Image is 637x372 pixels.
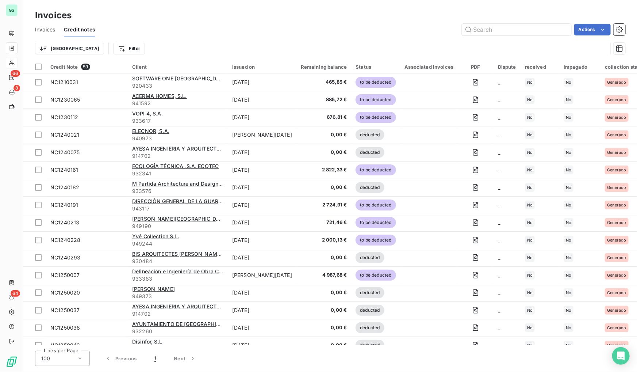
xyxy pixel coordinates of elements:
[607,115,626,119] span: Generado
[132,181,230,187] span: M Partida Architecture and Design SLP
[154,355,156,362] span: 1
[301,219,347,226] span: 721,46 €
[228,161,296,179] td: [DATE]
[301,184,347,191] span: 0,00 €
[498,149,500,155] span: _
[498,254,500,261] span: _
[132,328,223,335] span: 932260
[50,254,80,261] span: NC1240293
[607,150,626,155] span: Generado
[356,322,384,333] span: deducted
[607,185,626,190] span: Generado
[165,351,205,366] button: Next
[356,182,384,193] span: deducted
[132,268,231,274] span: Delineación e Ingeniería de Obra Civil D
[527,238,533,242] span: No
[132,110,163,117] span: VOPI 4, S.A.
[132,251,233,257] span: BIS ARQUITECTES [PERSON_NAME] SLP
[50,289,80,296] span: NC1250020
[301,254,347,261] span: 0,00 €
[14,85,20,91] span: 8
[301,149,347,156] span: 0,00 €
[498,79,500,85] span: _
[132,240,223,247] span: 949244
[498,219,500,225] span: _
[566,185,571,190] span: No
[301,96,347,103] span: 885,72 €
[498,167,500,173] span: _
[132,100,223,107] span: 941592
[132,82,223,90] span: 920433
[498,324,500,331] span: _
[566,150,571,155] span: No
[50,184,79,190] span: NC1240182
[132,338,162,345] span: Disinfor, S.L
[132,310,223,318] span: 914702
[301,272,347,279] span: 4 987,68 €
[113,43,145,54] button: Filter
[356,252,384,263] span: deducted
[228,319,296,337] td: [DATE]
[356,235,396,246] span: to be deducted
[498,114,500,120] span: _
[356,164,396,175] span: to be deducted
[607,133,626,137] span: Generado
[527,168,533,172] span: No
[301,236,347,244] span: 2 000,13 €
[228,337,296,354] td: [DATE]
[50,219,79,225] span: NC1240213
[228,91,296,109] td: [DATE]
[574,24,611,35] button: Actions
[498,289,500,296] span: _
[607,255,626,260] span: Generado
[607,291,626,295] span: Generado
[566,203,571,207] span: No
[50,96,80,103] span: NC1230065
[607,80,626,84] span: Generado
[228,109,296,126] td: [DATE]
[132,135,223,142] span: 940973
[566,80,571,84] span: No
[527,291,533,295] span: No
[356,129,384,140] span: deducted
[527,80,533,84] span: No
[228,214,296,231] td: [DATE]
[527,220,533,225] span: No
[607,308,626,312] span: Generado
[132,117,223,125] span: 933617
[11,290,20,297] span: 64
[301,131,347,138] span: 0,00 €
[50,64,78,70] span: Credit Note
[607,238,626,242] span: Generado
[6,4,18,16] div: GS
[228,73,296,91] td: [DATE]
[301,307,347,314] span: 0,00 €
[132,223,223,230] span: 949190
[527,343,533,348] span: No
[50,114,78,120] span: NC1230112
[50,272,80,278] span: NC1250007
[132,145,239,152] span: AYESA INGENIERIA Y ARQUITECTURA S.A.
[607,203,626,207] span: Generado
[96,351,146,366] button: Previous
[566,255,571,260] span: No
[356,112,396,123] span: to be deducted
[527,150,533,155] span: No
[41,355,50,362] span: 100
[132,93,187,99] span: ACERMA HOMES, S.L.
[228,231,296,249] td: [DATE]
[132,64,223,70] div: Client
[566,133,571,137] span: No
[132,258,223,265] span: 930484
[132,286,175,292] span: [PERSON_NAME]
[50,79,78,85] span: NC1210031
[301,324,347,331] span: 0,00 €
[356,77,396,88] span: to be deducted
[132,321,237,327] span: AYUNTAMIENTO DE [GEOGRAPHIC_DATA]
[301,64,347,70] div: Remaining balance
[405,64,454,70] div: Associated invoices
[356,217,396,228] span: to be deducted
[498,342,500,348] span: _
[607,220,626,225] span: Generado
[607,98,626,102] span: Generado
